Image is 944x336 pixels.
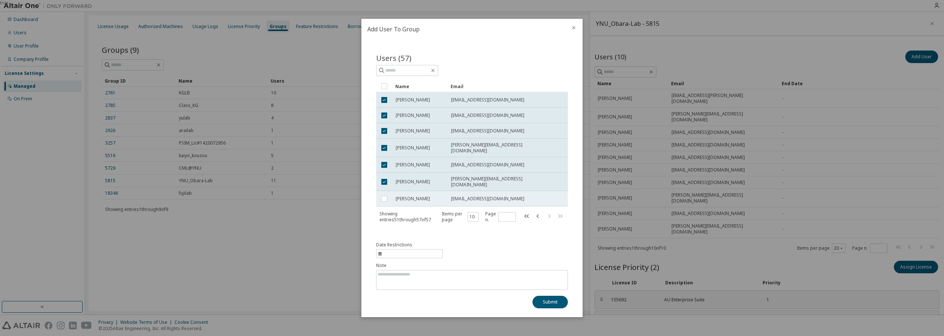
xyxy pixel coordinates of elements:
[376,242,412,248] span: Date Restrictions
[396,145,430,151] span: [PERSON_NAME]
[396,128,430,134] span: [PERSON_NAME]
[376,263,568,269] label: Note
[361,19,565,39] h2: Add User To Group
[396,162,430,168] span: [PERSON_NAME]
[451,162,524,168] span: [EMAIL_ADDRESS][DOMAIN_NAME]
[451,128,524,134] span: [EMAIL_ADDRESS][DOMAIN_NAME]
[469,214,477,220] button: 10
[451,196,524,202] span: [EMAIL_ADDRESS][DOMAIN_NAME]
[451,176,555,188] span: [PERSON_NAME][EMAIL_ADDRESS][DOMAIN_NAME]
[451,97,524,103] span: [EMAIL_ADDRESS][DOMAIN_NAME]
[571,25,577,31] button: close
[442,211,479,223] span: Items per page
[396,112,430,118] span: [PERSON_NAME]
[396,179,430,185] span: [PERSON_NAME]
[451,112,524,118] span: [EMAIL_ADDRESS][DOMAIN_NAME]
[376,53,412,63] span: Users (57)
[376,242,442,258] button: information
[451,142,555,154] span: [PERSON_NAME][EMAIL_ADDRESS][DOMAIN_NAME]
[396,196,430,202] span: [PERSON_NAME]
[485,211,516,223] span: Page n.
[379,211,431,223] span: Showing entries 51 through 57 of 57
[396,97,430,103] span: [PERSON_NAME]
[451,80,555,92] div: Email
[532,296,568,308] button: Submit
[395,80,445,92] div: Name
